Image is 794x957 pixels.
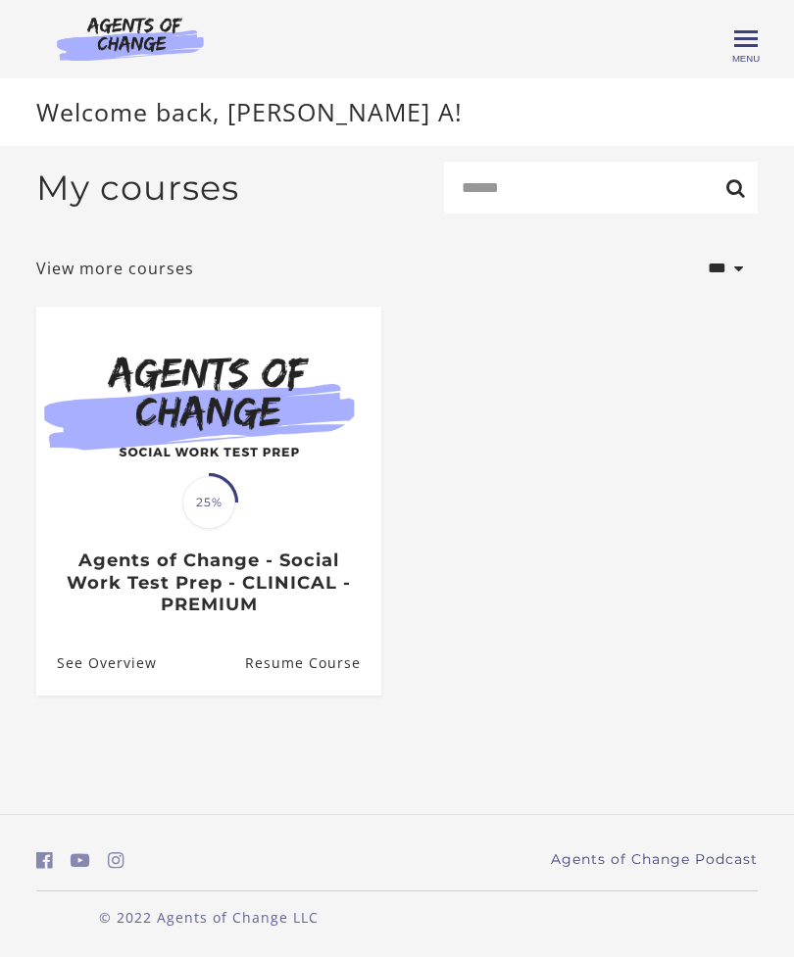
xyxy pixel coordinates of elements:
[182,476,235,529] span: 25%
[551,849,758,870] a: Agents of Change Podcast
[57,550,360,616] h3: Agents of Change - Social Work Test Prep - CLINICAL - PREMIUM
[108,851,124,870] i: https://www.instagram.com/agentsofchangeprep/ (Open in a new window)
[36,846,53,875] a: https://www.facebook.com/groups/aswbtestprep (Open in a new window)
[36,94,758,131] p: Welcome back, [PERSON_NAME] A!
[734,37,758,40] span: Toggle menu
[108,846,124,875] a: https://www.instagram.com/agentsofchangeprep/ (Open in a new window)
[36,257,194,280] a: View more courses
[71,846,90,875] a: https://www.youtube.com/c/AgentsofChangeTestPrepbyMeaganMitchell (Open in a new window)
[36,16,224,61] img: Agents of Change Logo
[36,167,239,209] h2: My courses
[36,851,53,870] i: https://www.facebook.com/groups/aswbtestprep (Open in a new window)
[36,907,381,928] p: © 2022 Agents of Change LLC
[245,632,381,695] a: Agents of Change - Social Work Test Prep - CLINICAL - PREMIUM: Resume Course
[71,851,90,870] i: https://www.youtube.com/c/AgentsofChangeTestPrepbyMeaganMitchell (Open in a new window)
[734,27,758,51] button: Toggle menu Menu
[36,632,157,695] a: Agents of Change - Social Work Test Prep - CLINICAL - PREMIUM: See Overview
[732,53,760,64] span: Menu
